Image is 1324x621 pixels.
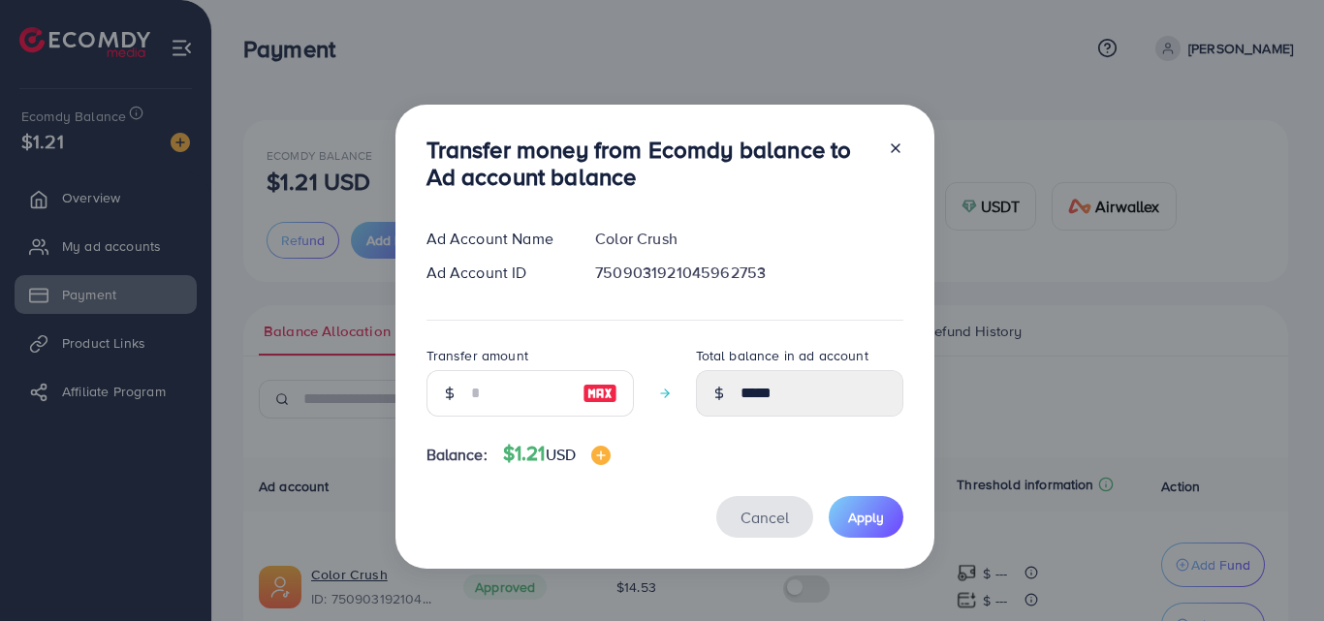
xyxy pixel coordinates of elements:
button: Apply [829,496,903,538]
img: image [583,382,617,405]
div: 7509031921045962753 [580,262,918,284]
div: Color Crush [580,228,918,250]
span: Balance: [426,444,488,466]
div: Ad Account ID [411,262,581,284]
button: Cancel [716,496,813,538]
img: image [591,446,611,465]
h3: Transfer money from Ecomdy balance to Ad account balance [426,136,872,192]
span: Apply [848,508,884,527]
span: USD [546,444,576,465]
label: Transfer amount [426,346,528,365]
div: Ad Account Name [411,228,581,250]
label: Total balance in ad account [696,346,868,365]
h4: $1.21 [503,442,611,466]
span: Cancel [741,507,789,528]
iframe: Chat [1242,534,1309,606]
